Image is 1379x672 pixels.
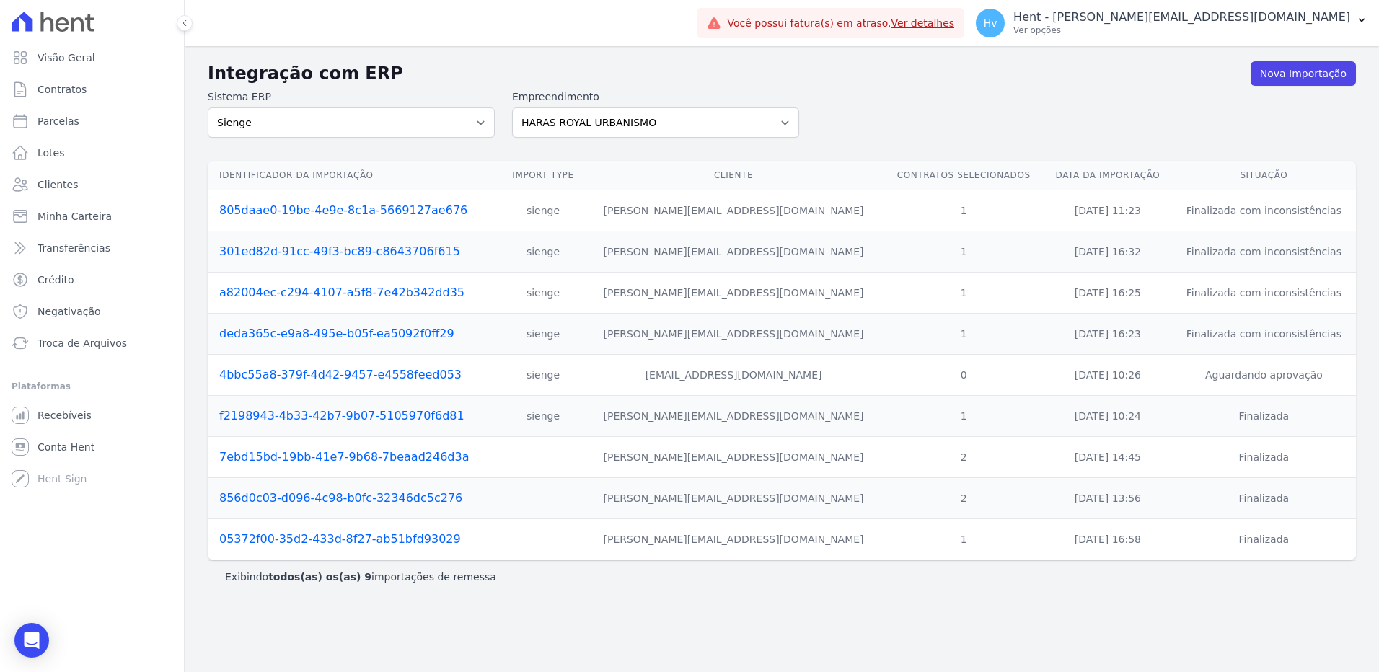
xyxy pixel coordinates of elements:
td: [DATE] 16:58 [1044,519,1172,560]
td: [PERSON_NAME][EMAIL_ADDRESS][DOMAIN_NAME] [583,273,884,314]
td: [PERSON_NAME][EMAIL_ADDRESS][DOMAIN_NAME] [583,519,884,560]
td: [PERSON_NAME][EMAIL_ADDRESS][DOMAIN_NAME] [583,478,884,519]
b: todos(as) os(as) 9 [268,571,371,583]
td: Aguardando aprovação [1172,355,1356,396]
td: sienge [503,355,583,396]
td: [PERSON_NAME][EMAIL_ADDRESS][DOMAIN_NAME] [583,396,884,437]
span: Negativação [38,304,101,319]
td: Finalizada com inconsistências [1172,190,1356,231]
a: 856d0c03-d096-4c98-b0fc-32346dc5c276 [219,491,462,505]
td: [PERSON_NAME][EMAIL_ADDRESS][DOMAIN_NAME] [583,190,884,231]
td: Finalizada [1172,396,1356,437]
td: sienge [503,231,583,273]
a: 4bbc55a8-379f-4d42-9457-e4558feed053 [219,368,462,381]
span: Transferências [38,241,110,255]
span: Hv [984,18,997,28]
a: Minha Carteira [6,202,178,231]
span: Contratos [38,82,87,97]
span: Troca de Arquivos [38,336,127,350]
a: Contratos [6,75,178,104]
td: [PERSON_NAME][EMAIL_ADDRESS][DOMAIN_NAME] [583,231,884,273]
td: sienge [503,190,583,231]
td: [DATE] 14:45 [1044,437,1172,478]
button: Hv Hent - [PERSON_NAME][EMAIL_ADDRESS][DOMAIN_NAME] Ver opções [964,3,1379,43]
a: a82004ec-c294-4107-a5f8-7e42b342dd35 [219,286,464,299]
a: Transferências [6,234,178,262]
p: Ver opções [1013,25,1350,36]
th: Import type [503,161,583,190]
a: 7ebd15bd-19bb-41e7-9b68-7beaad246d3a [219,450,469,464]
th: Situação [1172,161,1356,190]
a: Conta Hent [6,433,178,461]
td: [PERSON_NAME][EMAIL_ADDRESS][DOMAIN_NAME] [583,437,884,478]
label: Empreendimento [512,89,799,105]
th: Identificador da Importação [208,161,503,190]
td: Finalizada com inconsistências [1172,314,1356,355]
td: 2 [884,478,1044,519]
td: 1 [884,231,1044,273]
td: sienge [503,396,583,437]
td: 0 [884,355,1044,396]
span: Recebíveis [38,408,92,423]
td: 1 [884,314,1044,355]
td: [DATE] 16:32 [1044,231,1172,273]
td: [EMAIL_ADDRESS][DOMAIN_NAME] [583,355,884,396]
th: Data da Importação [1044,161,1172,190]
a: Nova Importação [1251,61,1356,86]
span: Crédito [38,273,74,287]
a: Ver detalhes [891,17,955,29]
td: 1 [884,396,1044,437]
td: [DATE] 13:56 [1044,478,1172,519]
a: 805daae0-19be-4e9e-8c1a-5669127ae676 [219,203,467,217]
span: Clientes [38,177,78,192]
span: Visão Geral [38,50,95,65]
span: Minha Carteira [38,209,112,224]
p: Exibindo importações de remessa [225,570,496,584]
td: 1 [884,190,1044,231]
a: Parcelas [6,107,178,136]
th: Contratos Selecionados [884,161,1044,190]
td: Finalizada com inconsistências [1172,231,1356,273]
div: Open Intercom Messenger [14,623,49,658]
a: deda365c-e9a8-495e-b05f-ea5092f0ff29 [219,327,454,340]
label: Sistema ERP [208,89,495,105]
span: Lotes [38,146,65,160]
td: sienge [503,314,583,355]
td: Finalizada com inconsistências [1172,273,1356,314]
td: Finalizada [1172,519,1356,560]
a: Clientes [6,170,178,199]
td: [PERSON_NAME][EMAIL_ADDRESS][DOMAIN_NAME] [583,314,884,355]
td: [DATE] 16:25 [1044,273,1172,314]
td: 1 [884,519,1044,560]
td: Finalizada [1172,437,1356,478]
span: Conta Hent [38,440,94,454]
th: Cliente [583,161,884,190]
td: [DATE] 16:23 [1044,314,1172,355]
a: 05372f00-35d2-433d-8f27-ab51bfd93029 [219,532,461,546]
p: Hent - [PERSON_NAME][EMAIL_ADDRESS][DOMAIN_NAME] [1013,10,1350,25]
td: Finalizada [1172,478,1356,519]
a: f2198943-4b33-42b7-9b07-5105970f6d81 [219,409,464,423]
td: [DATE] 11:23 [1044,190,1172,231]
td: [DATE] 10:24 [1044,396,1172,437]
a: Negativação [6,297,178,326]
td: 1 [884,273,1044,314]
span: Parcelas [38,114,79,128]
a: 301ed82d-91cc-49f3-bc89-c8643706f615 [219,244,460,258]
td: sienge [503,273,583,314]
span: Você possui fatura(s) em atraso. [727,16,954,31]
div: Plataformas [12,378,172,395]
h2: Integração com ERP [208,61,1251,87]
td: 2 [884,437,1044,478]
a: Lotes [6,138,178,167]
a: Visão Geral [6,43,178,72]
a: Crédito [6,265,178,294]
a: Troca de Arquivos [6,329,178,358]
a: Recebíveis [6,401,178,430]
td: [DATE] 10:26 [1044,355,1172,396]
